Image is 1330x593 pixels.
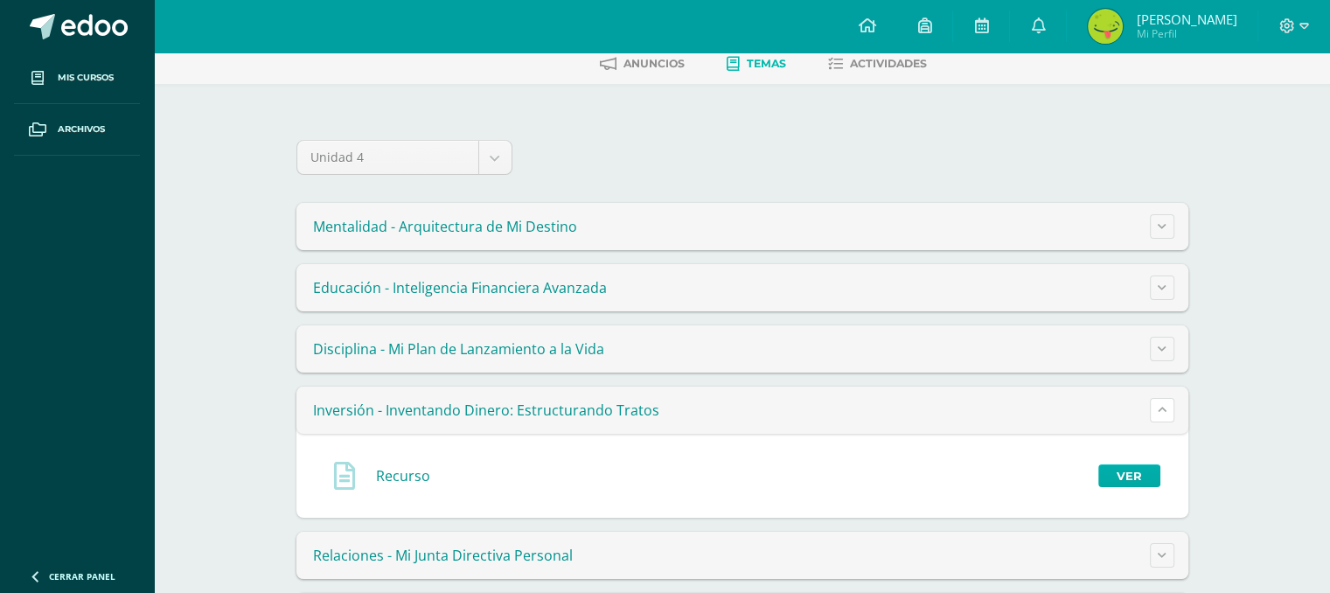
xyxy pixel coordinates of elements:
a: Archivos [14,104,140,156]
a: Ver [1098,464,1160,487]
span: Anuncios [623,57,685,70]
span: Actividades [850,57,927,70]
a: Unidad 4 [297,141,512,174]
summary: Relaciones - Mi Junta Directiva Personal [296,532,1188,579]
span: Recurso [376,466,430,485]
span: Mentalidad - Arquitectura de Mi Destino [313,217,577,236]
span: Mi Perfil [1136,26,1236,41]
img: 97e88fa67c80cacf31678ba3dd903fc2.png [1088,9,1123,44]
span: [PERSON_NAME] [1136,10,1236,28]
a: Actividades [828,50,927,78]
span: Disciplina - Mi Plan de Lanzamiento a la Vida [313,339,604,359]
a: Mis cursos [14,52,140,104]
span: Educación - Inteligencia Financiera Avanzada [313,278,607,297]
span: Inversión - Inventando Dinero: Estructurando Tratos [313,401,659,420]
summary: Mentalidad - Arquitectura de Mi Destino [296,203,1188,250]
summary: Educación - Inteligencia Financiera Avanzada [296,264,1188,311]
span: Mis cursos [58,71,114,85]
summary: Disciplina - Mi Plan de Lanzamiento a la Vida [296,325,1188,373]
a: Anuncios [600,50,685,78]
span: Archivos [58,122,105,136]
summary: Inversión - Inventando Dinero: Estructurando Tratos [296,387,1188,434]
span: Relaciones - Mi Junta Directiva Personal [313,546,573,565]
a: Temas [727,50,786,78]
span: Unidad 4 [310,141,465,174]
span: Cerrar panel [49,570,115,583]
span: Temas [747,57,786,70]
